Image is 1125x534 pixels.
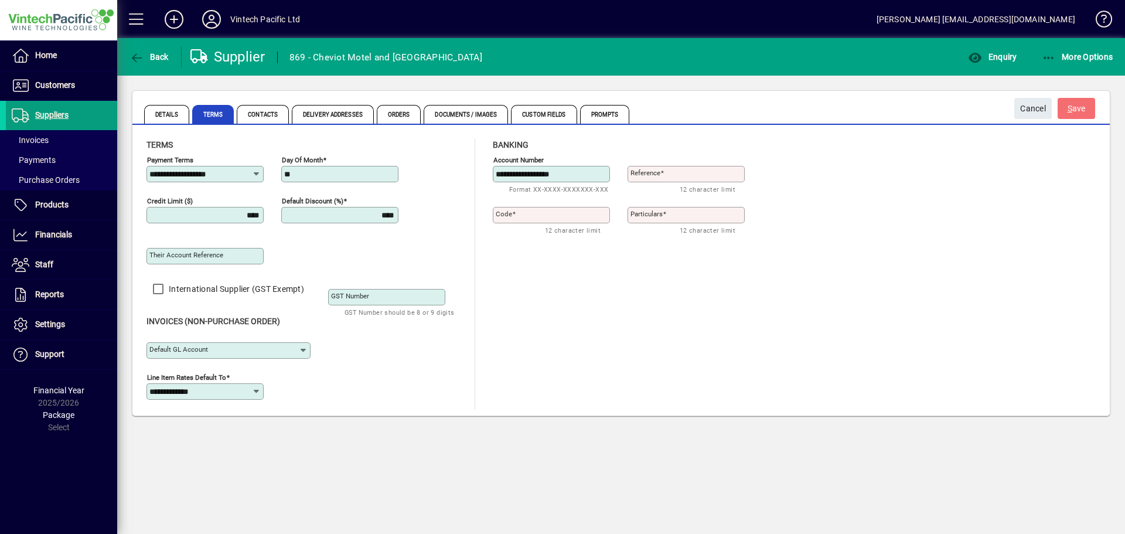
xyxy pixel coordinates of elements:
span: Purchase Orders [12,175,80,185]
button: Enquiry [965,46,1020,67]
span: Financials [35,230,72,239]
mat-label: Their Account Reference [149,251,223,259]
span: Home [35,50,57,60]
span: Terms [192,105,234,124]
div: 869 - Cheviot Motel and [GEOGRAPHIC_DATA] [289,48,482,67]
span: Invoices (non-purchase order) [146,317,280,326]
div: [PERSON_NAME] [EMAIL_ADDRESS][DOMAIN_NAME] [877,10,1075,29]
button: More Options [1039,46,1116,67]
label: International Supplier (GST Exempt) [166,283,304,295]
span: Reports [35,290,64,299]
span: S [1068,104,1072,113]
span: Settings [35,319,65,329]
button: Profile [193,9,230,30]
button: Save [1058,98,1095,119]
a: Knowledge Base [1087,2,1110,40]
span: Cancel [1020,99,1046,118]
span: Terms [146,140,173,149]
span: Products [35,200,69,209]
button: Add [155,9,193,30]
a: Purchase Orders [6,170,117,190]
div: Supplier [190,47,265,66]
span: More Options [1042,52,1113,62]
span: Documents / Images [424,105,508,124]
span: Support [35,349,64,359]
span: Orders [377,105,421,124]
span: Contacts [237,105,289,124]
a: Products [6,191,117,220]
mat-label: Default GL Account [149,345,208,353]
mat-hint: Format XX-XXXX-XXXXXXX-XXX [509,182,608,196]
span: Prompts [580,105,630,124]
span: Payments [12,155,56,165]
a: Settings [6,310,117,339]
mat-hint: GST Number should be 8 or 9 digits [345,305,455,319]
a: Home [6,41,117,70]
app-page-header-button: Back [117,46,182,67]
span: Back [129,52,169,62]
mat-hint: 12 character limit [680,223,735,237]
mat-label: Account number [493,156,544,164]
span: Invoices [12,135,49,145]
a: Support [6,340,117,369]
a: Financials [6,220,117,250]
mat-hint: 12 character limit [545,223,601,237]
span: Enquiry [968,52,1017,62]
span: ave [1068,99,1086,118]
span: Custom Fields [511,105,577,124]
a: Staff [6,250,117,280]
a: Payments [6,150,117,170]
button: Cancel [1014,98,1052,119]
span: Delivery Addresses [292,105,374,124]
span: Suppliers [35,110,69,120]
a: Invoices [6,130,117,150]
mat-label: Default Discount (%) [282,197,343,205]
a: Customers [6,71,117,100]
mat-hint: 12 character limit [680,182,735,196]
mat-label: Line Item Rates Default To [147,373,226,382]
mat-label: Reference [630,169,660,177]
mat-label: Day of month [282,156,323,164]
mat-label: Code [496,210,512,218]
span: Staff [35,260,53,269]
mat-label: GST Number [331,292,369,300]
span: Details [144,105,189,124]
button: Back [127,46,172,67]
div: Vintech Pacific Ltd [230,10,300,29]
mat-label: Particulars [630,210,663,218]
mat-label: Payment Terms [147,156,193,164]
span: Financial Year [33,386,84,395]
a: Reports [6,280,117,309]
span: Banking [493,140,529,149]
mat-label: Credit Limit ($) [147,197,193,205]
span: Customers [35,80,75,90]
span: Package [43,410,74,420]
